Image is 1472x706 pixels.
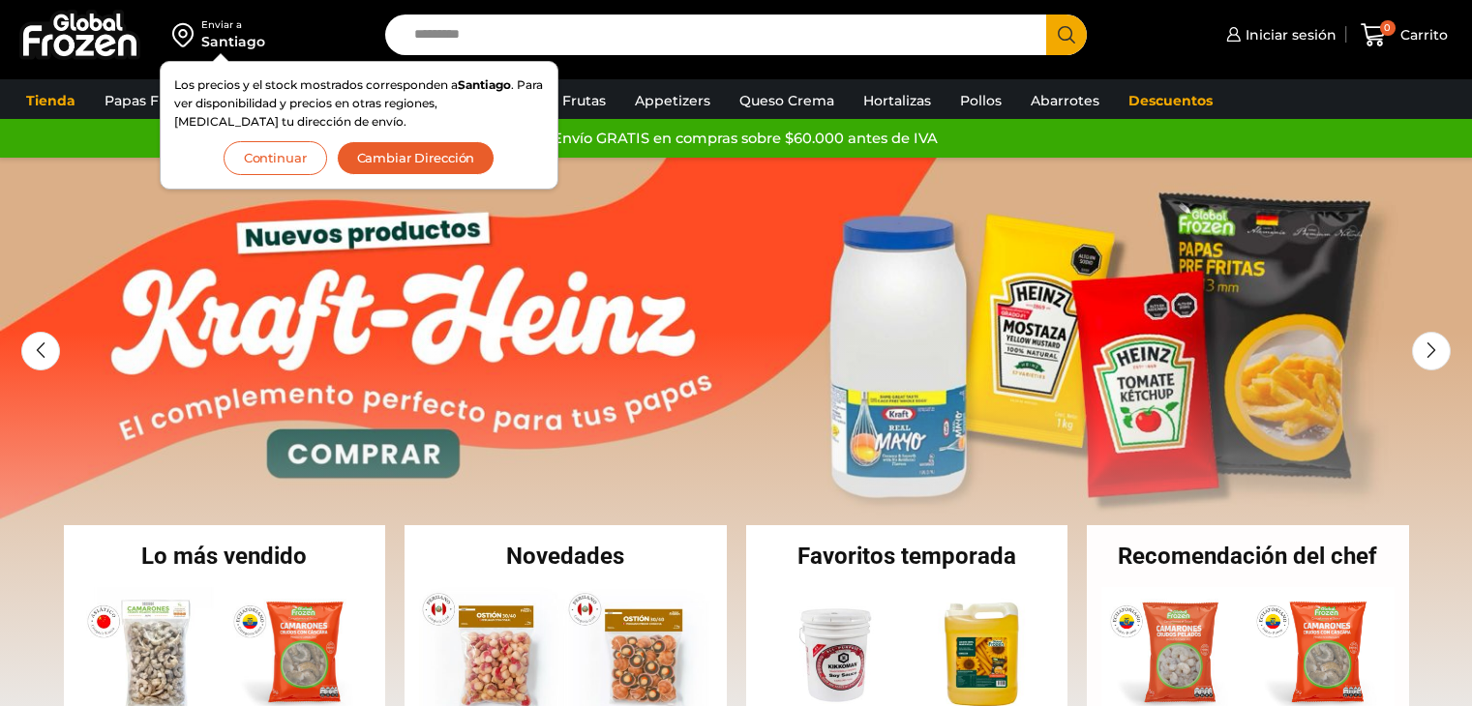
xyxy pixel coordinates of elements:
a: Tienda [16,82,85,119]
span: Iniciar sesión [1241,25,1337,44]
a: Appetizers [625,82,720,119]
a: Iniciar sesión [1221,15,1337,54]
div: Next slide [1412,332,1451,370]
h2: Favoritos temporada [746,544,1068,568]
div: Previous slide [21,332,60,370]
span: 0 [1380,20,1396,36]
a: Papas Fritas [95,82,198,119]
a: Abarrotes [1021,82,1109,119]
a: Hortalizas [854,82,941,119]
h2: Recomendación del chef [1087,544,1409,568]
button: Search button [1046,15,1087,55]
button: Continuar [224,141,327,175]
h2: Lo más vendido [64,544,386,568]
a: Pollos [950,82,1011,119]
button: Cambiar Dirección [337,141,496,175]
div: Santiago [201,32,265,51]
a: Descuentos [1119,82,1222,119]
h2: Novedades [405,544,727,568]
a: 0 Carrito [1356,13,1453,58]
strong: Santiago [458,77,511,92]
p: Los precios y el stock mostrados corresponden a . Para ver disponibilidad y precios en otras regi... [174,75,544,132]
a: Queso Crema [730,82,844,119]
img: address-field-icon.svg [172,18,201,51]
span: Carrito [1396,25,1448,44]
div: Enviar a [201,18,265,32]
